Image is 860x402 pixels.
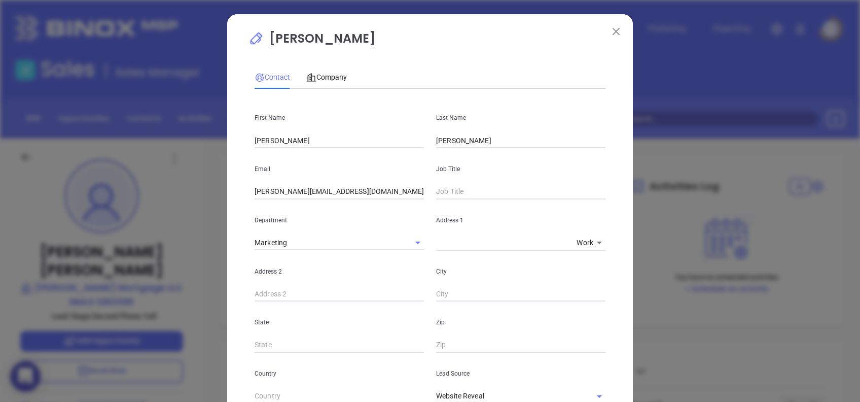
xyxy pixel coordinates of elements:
p: State [255,317,424,328]
input: Job Title [436,184,605,199]
input: First Name [255,133,424,148]
p: Address 2 [255,266,424,277]
p: Address 1 [436,215,605,226]
p: Lead Source [436,368,605,379]
input: State [255,338,424,353]
input: Last Name [436,133,605,148]
p: Email [255,163,424,175]
p: City [436,266,605,277]
input: Zip [436,338,605,353]
div: Work [577,236,605,251]
p: Department [255,215,424,226]
span: Company [306,73,347,81]
input: Address 2 [255,287,424,302]
p: First Name [255,112,424,123]
input: Email [255,184,424,199]
button: Open [411,236,425,250]
p: Job Title [436,163,605,175]
span: Contact [255,73,290,81]
p: Country [255,368,424,379]
p: Last Name [436,112,605,123]
p: Zip [436,317,605,328]
img: close modal [613,28,620,35]
input: City [436,287,605,302]
p: [PERSON_NAME] [248,29,612,53]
